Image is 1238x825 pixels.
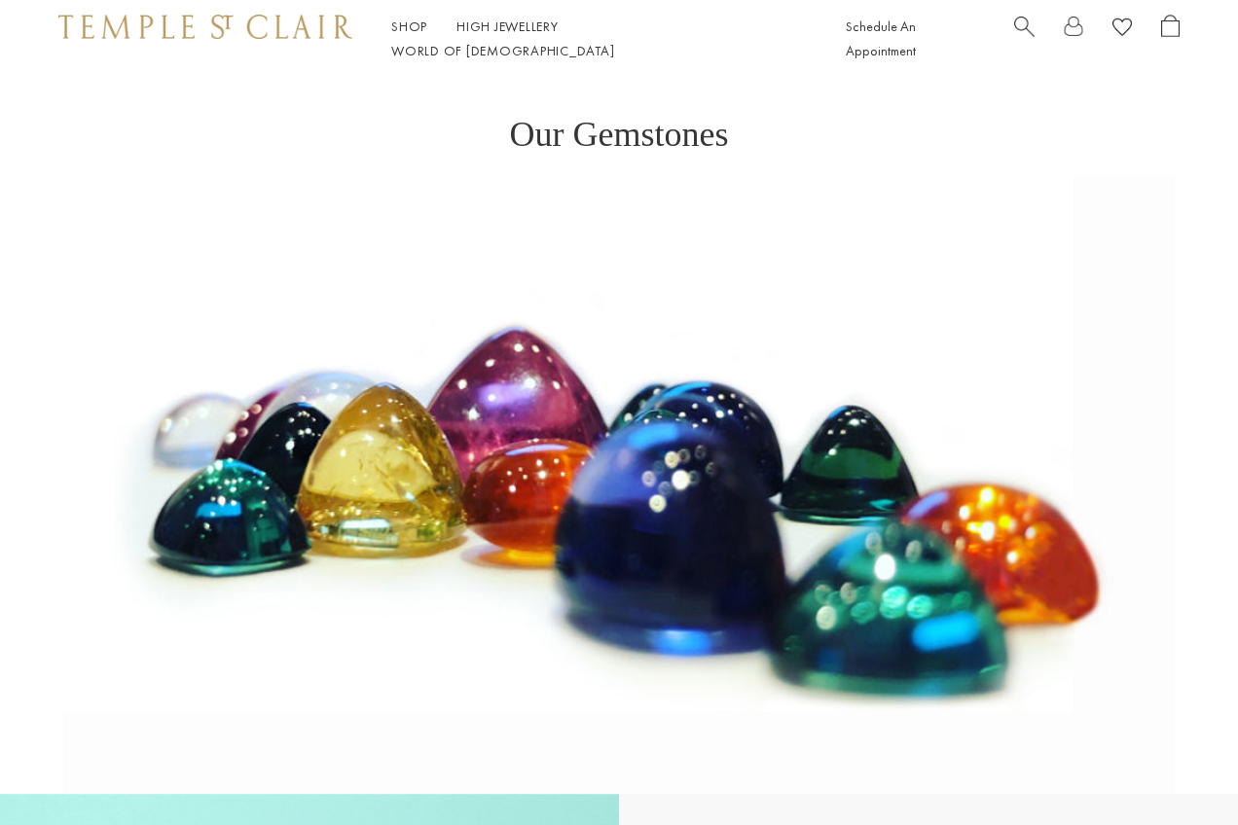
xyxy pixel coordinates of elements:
a: High JewelleryHigh Jewellery [456,18,559,35]
a: Schedule An Appointment [846,18,916,59]
h1: Our Gemstones [510,78,729,152]
a: View Wishlist [1112,15,1132,45]
a: World of [DEMOGRAPHIC_DATA]World of [DEMOGRAPHIC_DATA] [391,42,614,59]
iframe: Gorgias live chat messenger [1141,734,1219,806]
nav: Main navigation [391,15,802,63]
a: Open Shopping Bag [1161,15,1180,63]
a: ShopShop [391,18,427,35]
a: Search [1014,15,1035,63]
img: Temple St. Clair [58,15,352,38]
